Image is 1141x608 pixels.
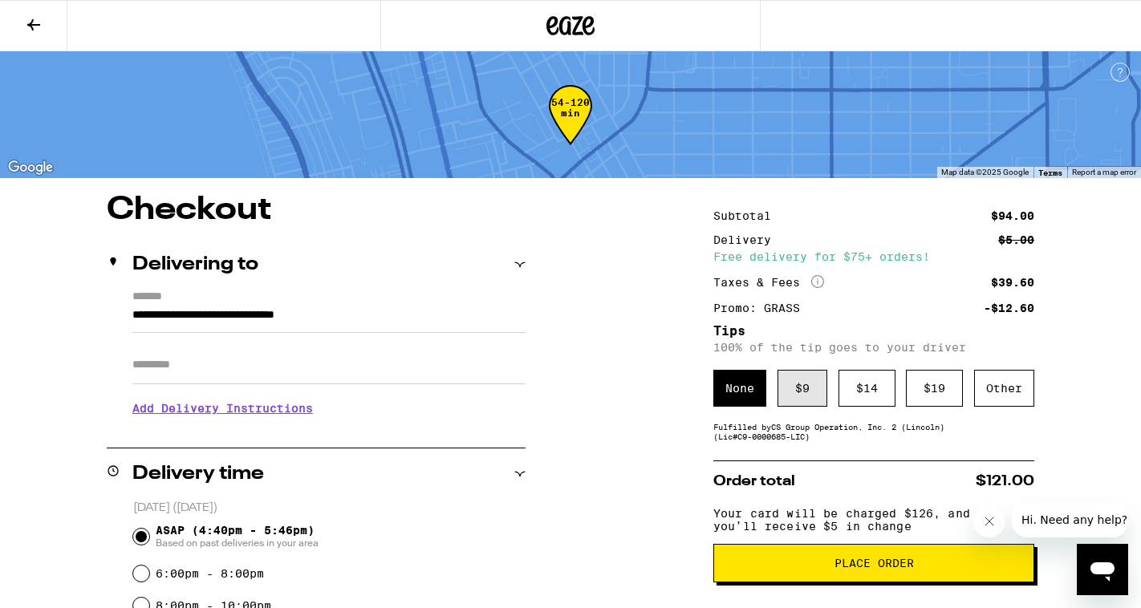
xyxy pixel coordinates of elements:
div: -$12.60 [984,302,1034,314]
div: Delivery [713,234,782,245]
span: ASAP (4:40pm - 5:46pm) [156,524,319,549]
a: Open this area in Google Maps (opens a new window) [4,157,57,178]
div: $39.60 [991,277,1034,288]
div: Promo: GRASS [713,302,811,314]
div: $ 19 [906,370,963,407]
iframe: Button to launch messaging window [1077,544,1128,595]
div: Free delivery for $75+ orders! [713,251,1034,262]
div: $5.00 [998,234,1034,245]
span: Based on past deliveries in your area [156,537,319,549]
span: $121.00 [976,474,1034,488]
h2: Delivery time [132,464,264,484]
div: Other [974,370,1034,407]
div: Fulfilled by CS Group Operation, Inc. 2 (Lincoln) (Lic# C9-0000685-LIC ) [713,422,1034,441]
iframe: Message from company [1012,502,1128,537]
div: None [713,370,766,407]
div: Taxes & Fees [713,275,824,290]
h1: Checkout [107,194,526,226]
a: Report a map error [1072,168,1136,176]
div: 54-120 min [549,97,592,157]
button: Place Order [713,544,1034,582]
a: Terms [1038,168,1062,177]
div: $ 9 [778,370,827,407]
span: Map data ©2025 Google [941,168,1029,176]
h2: Delivering to [132,255,258,274]
span: Order total [713,474,795,488]
h5: Tips [713,325,1034,338]
img: Google [4,157,57,178]
span: Your card will be charged $126, and you’ll receive $5 in change [713,501,1015,533]
span: Place Order [834,557,914,569]
div: $ 14 [838,370,895,407]
p: [DATE] ([DATE]) [133,501,526,516]
p: 100% of the tip goes to your driver [713,341,1034,354]
div: Subtotal [713,210,782,221]
p: We'll contact you at [PHONE_NUMBER] when we arrive [132,427,526,440]
iframe: Close message [973,505,1005,537]
h3: Add Delivery Instructions [132,390,526,427]
label: 6:00pm - 8:00pm [156,567,264,580]
div: $94.00 [991,210,1034,221]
